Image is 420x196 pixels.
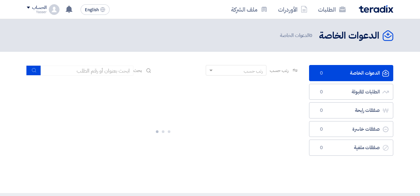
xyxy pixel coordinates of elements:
div: Yasser [27,10,46,14]
span: 0 [317,107,325,114]
a: صفقات خاسرة0 [309,121,393,137]
h2: الدعوات الخاصة [319,29,379,42]
button: English [81,4,110,15]
span: رتب حسب [270,67,289,74]
a: الطلبات [313,2,351,17]
img: Teradix logo [359,5,393,13]
span: 0 [317,70,325,77]
a: صفقات ملغية0 [309,140,393,156]
a: صفقات رابحة0 [309,102,393,118]
span: بحث [133,67,142,74]
span: 0 [309,32,312,39]
span: الدعوات الخاصة [280,32,314,39]
a: الأوردرات [273,2,313,17]
a: الدعوات الخاصة0 [309,65,393,81]
a: ملف الشركة [226,2,273,17]
span: English [85,8,99,12]
span: 0 [317,126,325,133]
input: ابحث بعنوان أو رقم الطلب [41,66,133,76]
div: الحساب [32,5,46,11]
img: profile_test.png [49,4,59,15]
div: رتب حسب [244,68,263,75]
a: الطلبات المقبولة0 [309,84,393,100]
span: 0 [317,89,325,95]
span: 0 [317,145,325,151]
